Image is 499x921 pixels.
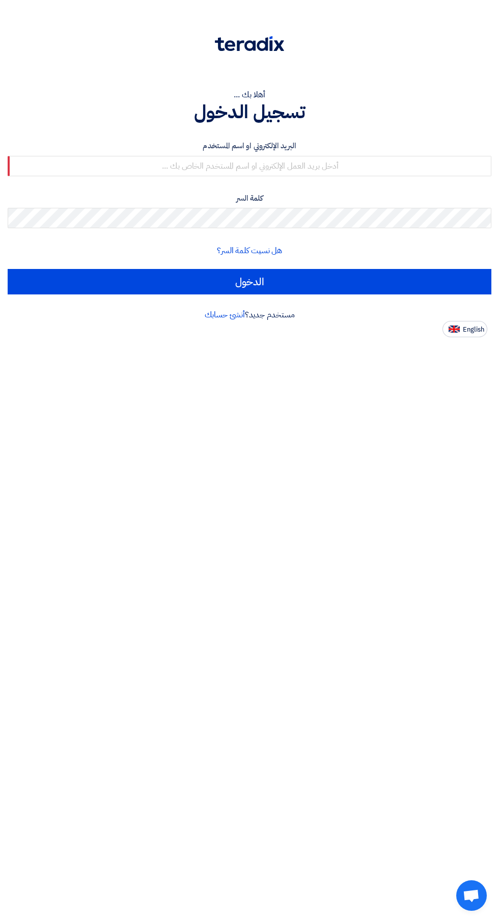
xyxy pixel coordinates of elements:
[217,245,282,257] a: هل نسيت كلمة السر؟
[8,101,491,123] h1: تسجيل الدخول
[449,326,460,333] img: en-US.png
[8,309,491,321] div: مستخدم جديد؟
[8,269,491,294] input: الدخول
[8,140,491,152] label: البريد الإلكتروني او اسم المستخدم
[8,156,491,176] input: أدخل بريد العمل الإلكتروني او اسم المستخدم الخاص بك ...
[456,880,487,911] div: دردشة مفتوحة
[205,309,245,321] a: أنشئ حسابك
[463,326,484,333] span: English
[215,36,284,51] img: Teradix logo
[8,193,491,204] label: كلمة السر
[8,89,491,101] div: أهلا بك ...
[442,321,487,337] button: English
